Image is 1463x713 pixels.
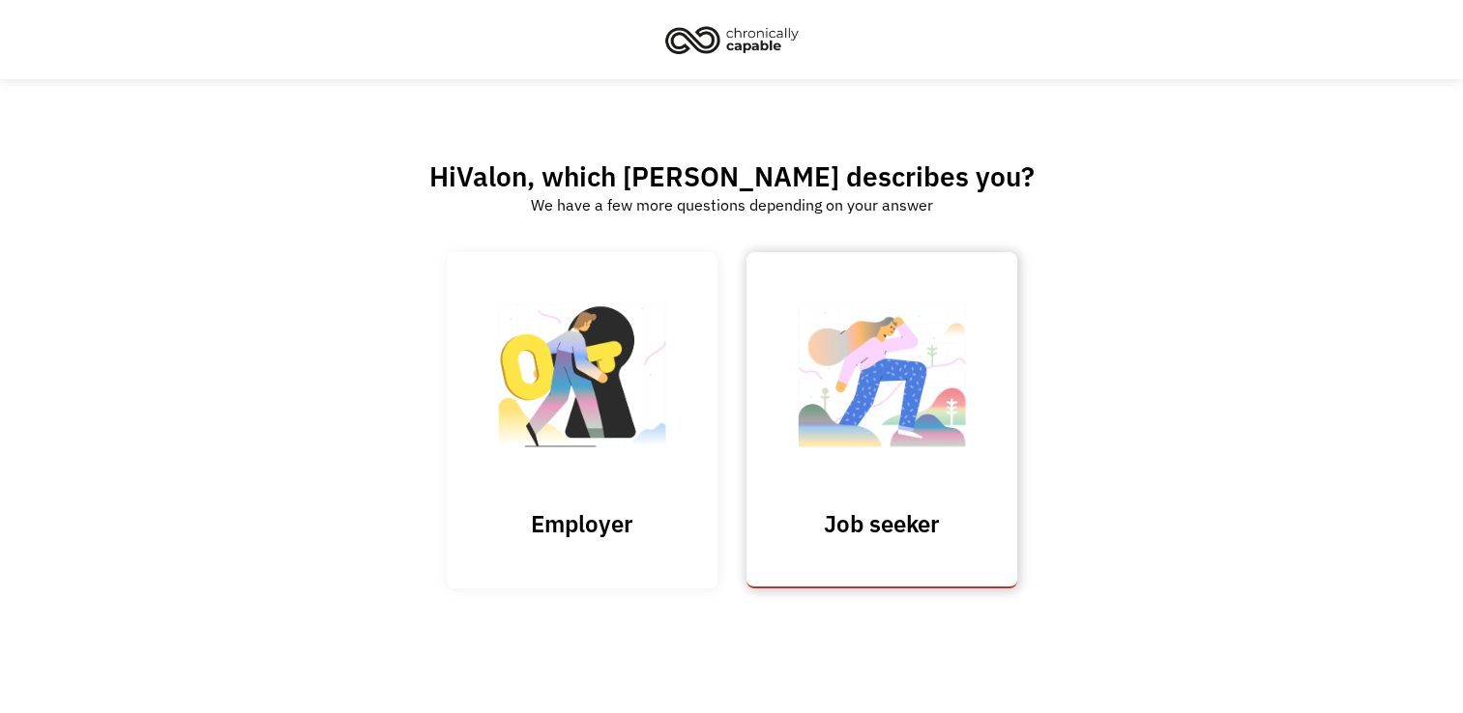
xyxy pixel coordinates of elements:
a: Job seeker [746,252,1017,587]
span: Valon [456,158,527,194]
h3: Job seeker [785,509,979,538]
h2: Hi , which [PERSON_NAME] describes you? [429,159,1035,193]
input: Submit [447,252,717,588]
img: Chronically Capable logo [659,18,805,61]
div: We have a few more questions depending on your answer [531,193,933,216]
